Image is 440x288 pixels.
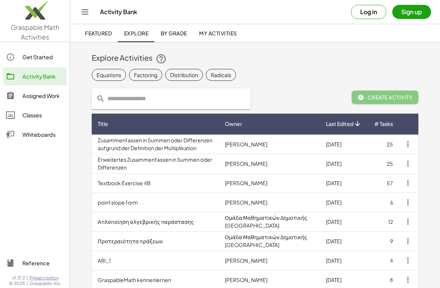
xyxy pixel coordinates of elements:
td: 12 [368,212,399,231]
td: [PERSON_NAME] [219,134,320,154]
td: [PERSON_NAME] [219,154,320,173]
td: [DATE] [320,193,368,212]
a: Classes [3,106,67,124]
td: point slope form [92,193,219,212]
td: [DATE] [320,212,368,231]
td: 25 [368,134,399,154]
a: Get Started [3,48,67,66]
i: prepended action [96,94,105,103]
td: [PERSON_NAME] [219,251,320,270]
td: [DATE] [320,154,368,173]
button: Log in [351,5,386,19]
td: ARI_1 [92,251,219,270]
td: Απλοποίηση αλγεβρικής παράστασης [92,212,219,231]
div: Classes [22,111,64,120]
a: Assigned Work [3,87,67,105]
td: [DATE] [320,173,368,193]
span: My Activities [199,30,237,37]
span: Graspable, Inc. [29,281,61,287]
button: Sign up [392,5,431,19]
span: Create Activity [358,94,412,101]
div: Equations [97,71,121,79]
td: [DATE] [320,134,368,154]
div: Assigned Work [22,91,64,100]
div: Distribution [170,71,198,79]
span: v1.31.2 [12,275,25,281]
td: 6 [368,193,399,212]
a: Privacy policy [29,275,61,281]
a: Activity Bank [3,67,67,85]
td: 57 [368,173,399,193]
span: Explore [124,30,148,37]
div: Reference [22,259,64,268]
span: Graspable Math Activities [11,23,59,41]
span: © 2025 [9,281,25,287]
td: Zusammenfassen in Summen oder Differenzen aufgrund der Definition der Multiplikation [92,134,219,154]
td: 9 [368,231,399,251]
td: Ομάδα Μαθηματικών Δημοτικής [GEOGRAPHIC_DATA] [219,231,320,251]
td: 4 [368,251,399,270]
div: Get Started [22,53,64,61]
div: Activity Bank [22,72,64,81]
a: Whiteboards [3,126,67,143]
td: [DATE] [320,231,368,251]
div: Factoring [134,71,157,79]
button: Toggle navigation [79,6,91,18]
div: Radicals [211,71,231,79]
span: Owner [225,120,242,128]
div: Whiteboards [22,130,64,139]
div: Explore Activities [92,53,418,64]
a: Reference [3,254,67,272]
td: 25 [368,154,399,173]
td: [PERSON_NAME] [219,193,320,212]
span: Title [98,120,108,128]
td: Ομάδα Μαθηματικών Δημοτικής [GEOGRAPHIC_DATA] [219,212,320,231]
span: Featured [85,30,112,37]
span: # Tasks [374,120,393,128]
td: [DATE] [320,251,368,270]
td: [PERSON_NAME] [219,173,320,193]
td: Erweitertes Zusammenfassen in Summen oder Differenzen [92,154,219,173]
button: Create Activity [352,91,418,104]
span: | [26,281,28,287]
td: Προτεραιότητα πράξεων [92,231,219,251]
span: | [26,275,28,281]
span: By Grade [160,30,187,37]
td: Textbook Exercise 4B [92,173,219,193]
span: Last Edited [326,120,353,128]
